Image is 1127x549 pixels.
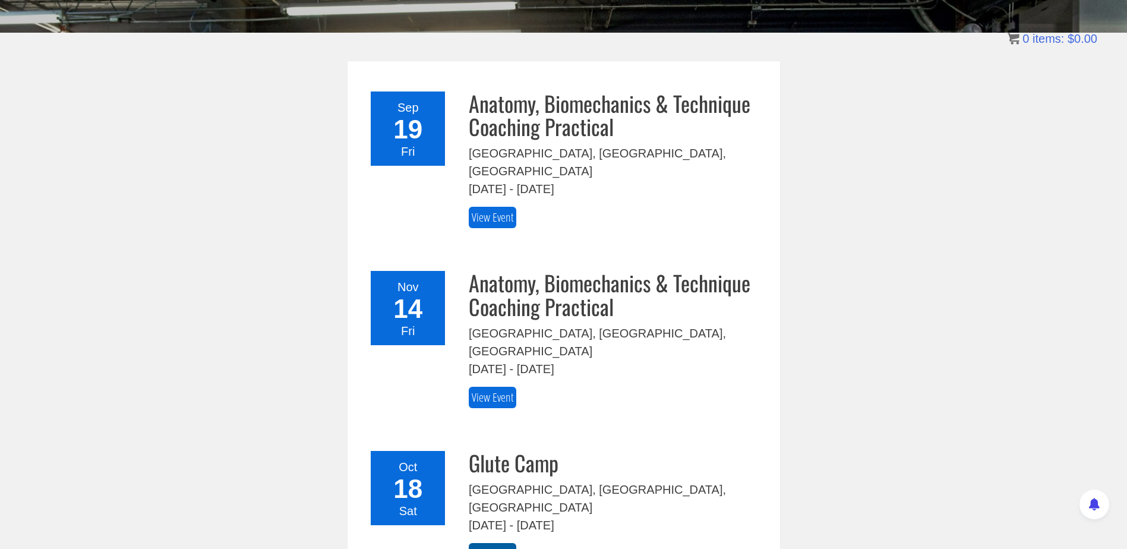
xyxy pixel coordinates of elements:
div: [DATE] - [DATE] [469,360,762,378]
div: [DATE] - [DATE] [469,180,762,198]
div: [DATE] - [DATE] [469,516,762,534]
div: 18 [378,476,438,502]
bdi: 0.00 [1068,32,1097,45]
span: $ [1068,32,1074,45]
span: items: [1033,32,1064,45]
h3: Glute Camp [469,451,762,475]
div: 14 [378,296,438,322]
h3: Anatomy, Biomechanics & Technique Coaching Practical [469,271,762,318]
div: Sat [378,502,438,520]
div: Fri [378,322,438,340]
span: 0 [1022,32,1029,45]
a: View Event [469,207,516,229]
div: Oct [378,458,438,476]
div: [GEOGRAPHIC_DATA], [GEOGRAPHIC_DATA], [GEOGRAPHIC_DATA] [469,144,762,180]
img: icon11.png [1008,33,1019,45]
div: Fri [378,143,438,160]
div: Sep [378,99,438,116]
a: View Event [469,387,516,409]
div: [GEOGRAPHIC_DATA], [GEOGRAPHIC_DATA], [GEOGRAPHIC_DATA] [469,324,762,360]
a: 0 items: $0.00 [1008,32,1097,45]
div: [GEOGRAPHIC_DATA], [GEOGRAPHIC_DATA], [GEOGRAPHIC_DATA] [469,481,762,516]
h3: Anatomy, Biomechanics & Technique Coaching Practical [469,91,762,138]
div: 19 [378,116,438,143]
div: Nov [378,278,438,296]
